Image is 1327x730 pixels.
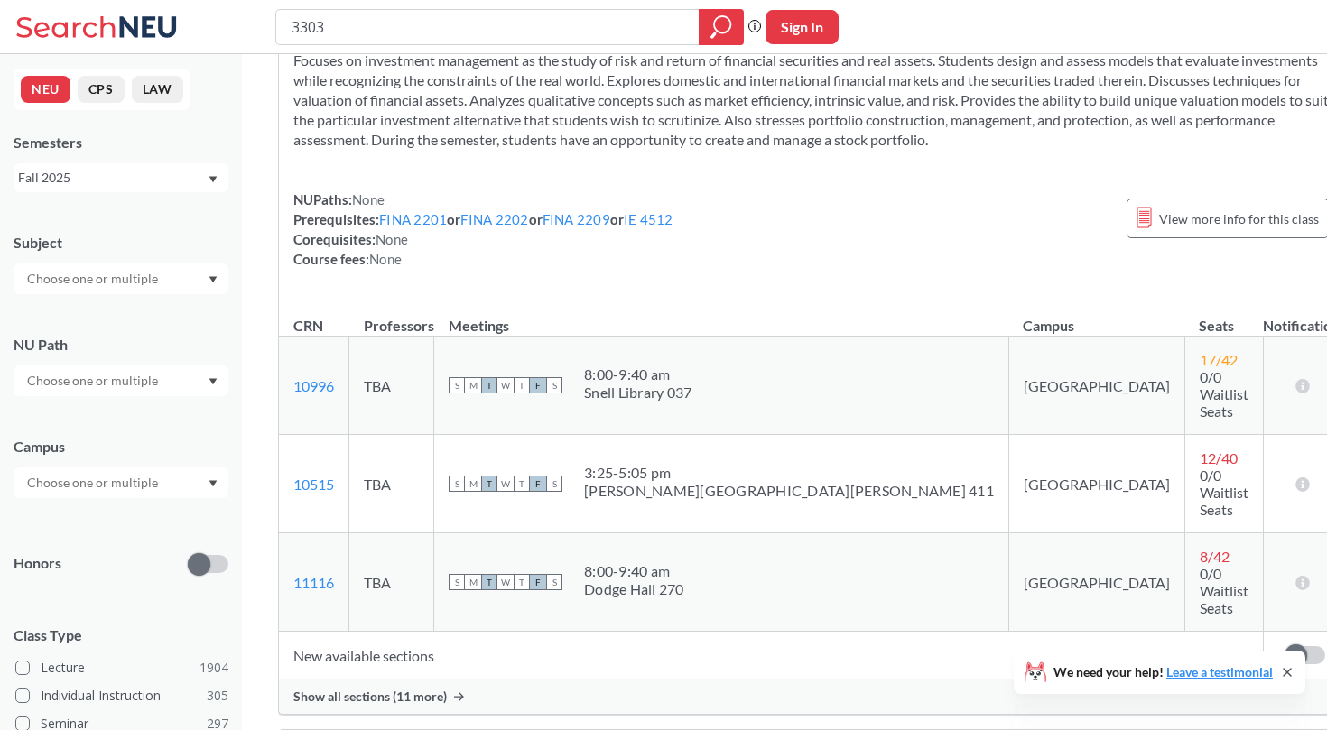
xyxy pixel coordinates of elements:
span: F [530,377,546,393]
span: M [465,377,481,393]
a: Leave a testimonial [1166,664,1273,679]
button: LAW [132,76,183,103]
span: 1904 [200,658,228,678]
td: New available sections [279,632,1263,679]
input: Choose one or multiple [18,472,170,494]
span: S [546,574,562,590]
span: F [530,476,546,492]
div: NU Path [14,335,228,355]
div: Dropdown arrow [14,365,228,396]
div: Snell Library 037 [584,383,691,402]
button: CPS [78,76,125,103]
p: Honors [14,553,61,574]
th: Seats [1184,298,1263,337]
div: Semesters [14,133,228,152]
button: Sign In [766,10,839,44]
span: 12 / 40 [1200,449,1238,467]
span: Show all sections (11 more) [293,688,447,705]
td: [GEOGRAPHIC_DATA] [1008,533,1184,632]
span: T [514,574,530,590]
button: NEU [21,76,70,103]
span: 0/0 Waitlist Seats [1200,467,1248,518]
th: Professors [349,298,434,337]
svg: Dropdown arrow [209,480,218,487]
svg: Dropdown arrow [209,378,218,385]
a: FINA 2202 [460,211,528,227]
span: View more info for this class [1159,208,1319,230]
input: Choose one or multiple [18,268,170,290]
div: CRN [293,316,323,336]
div: Dropdown arrow [14,263,228,294]
div: 8:00 - 9:40 am [584,365,691,383]
a: FINA 2201 [379,211,447,227]
span: T [514,476,530,492]
div: Campus [14,437,228,457]
td: TBA [349,533,434,632]
div: 8:00 - 9:40 am [584,562,684,580]
span: S [449,377,465,393]
a: 11116 [293,574,334,591]
span: None [369,251,402,267]
div: 3:25 - 5:05 pm [584,464,994,482]
span: W [497,377,514,393]
label: Individual Instruction [15,684,228,707]
span: 8 / 42 [1200,548,1230,565]
a: IE 4512 [624,211,673,227]
div: Dropdown arrow [14,467,228,498]
svg: magnifying glass [710,14,732,40]
span: 305 [207,686,228,706]
span: S [449,476,465,492]
input: Choose one or multiple [18,370,170,392]
div: Dodge Hall 270 [584,580,684,598]
span: None [376,231,408,247]
div: magnifying glass [699,9,744,45]
a: 10515 [293,476,334,493]
a: 10996 [293,377,334,394]
span: 0/0 Waitlist Seats [1200,368,1248,420]
td: [GEOGRAPHIC_DATA] [1008,337,1184,435]
span: S [546,476,562,492]
svg: Dropdown arrow [209,276,218,283]
span: None [352,191,385,208]
th: Campus [1008,298,1184,337]
span: W [497,476,514,492]
td: TBA [349,337,434,435]
label: Lecture [15,656,228,679]
div: [PERSON_NAME][GEOGRAPHIC_DATA][PERSON_NAME] 411 [584,482,994,500]
a: FINA 2209 [543,211,610,227]
div: Subject [14,233,228,253]
span: T [481,574,497,590]
td: [GEOGRAPHIC_DATA] [1008,435,1184,533]
span: M [465,476,481,492]
span: S [449,574,465,590]
span: 0/0 Waitlist Seats [1200,565,1248,616]
input: Class, professor, course number, "phrase" [290,12,686,42]
span: Class Type [14,625,228,645]
span: T [481,476,497,492]
span: S [546,377,562,393]
div: NUPaths: Prerequisites: or or or Corequisites: Course fees: [293,189,673,269]
span: T [514,377,530,393]
th: Meetings [434,298,1009,337]
span: F [530,574,546,590]
span: T [481,377,497,393]
span: We need your help! [1053,666,1273,679]
td: TBA [349,435,434,533]
svg: Dropdown arrow [209,176,218,183]
div: Fall 2025Dropdown arrow [14,163,228,192]
span: 17 / 42 [1200,351,1238,368]
span: M [465,574,481,590]
div: Fall 2025 [18,168,207,188]
span: W [497,574,514,590]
